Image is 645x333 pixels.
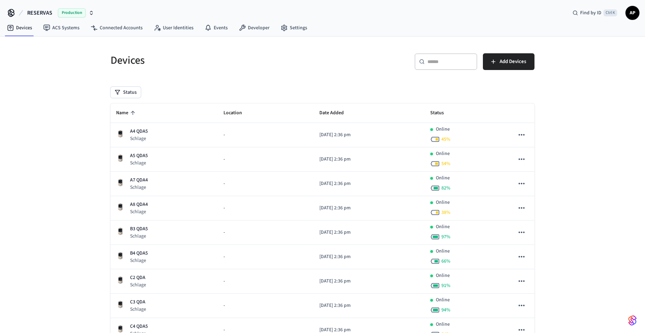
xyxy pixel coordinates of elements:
[116,178,124,187] img: Schlage Sense Smart Deadbolt with Camelot Trim, Front
[233,22,275,34] a: Developer
[223,204,225,212] span: -
[319,253,419,261] p: [DATE] 2:36 pm
[116,300,124,309] img: Schlage Sense Smart Deadbolt with Camelot Trim, Front
[130,177,148,184] p: A7 QDA4
[116,203,124,211] img: Schlage Sense Smart Deadbolt with Camelot Trim, Front
[436,126,450,133] p: Online
[223,253,225,261] span: -
[223,156,225,163] span: -
[130,233,148,240] p: Schlage
[223,180,225,187] span: -
[223,302,225,309] span: -
[130,323,148,330] p: C4 QDA5
[116,154,124,162] img: Schlage Sense Smart Deadbolt with Camelot Trim, Front
[500,57,526,66] span: Add Devices
[441,233,450,240] span: 97 %
[111,53,318,68] h5: Devices
[319,108,353,118] span: Date Added
[436,223,450,231] p: Online
[223,278,225,285] span: -
[319,180,419,187] p: [DATE] 2:36 pm
[319,278,419,285] p: [DATE] 2:36 pm
[436,150,450,157] p: Online
[199,22,233,34] a: Events
[275,22,313,34] a: Settings
[441,185,450,192] span: 82 %
[38,22,85,34] a: ACS Systems
[223,108,251,118] span: Location
[441,209,450,216] span: 38 %
[130,201,148,208] p: A8 QDA4
[319,229,419,236] p: [DATE] 2:36 pm
[441,160,450,167] span: 54 %
[319,131,419,139] p: [DATE] 2:36 pm
[130,160,148,166] p: Schlage
[130,257,148,264] p: Schlage
[130,274,146,281] p: C2 QDA
[319,156,419,163] p: [DATE] 2:36 pm
[130,128,148,135] p: A4 QDA5
[130,208,148,215] p: Schlage
[130,184,148,191] p: Schlage
[116,251,124,260] img: Schlage Sense Smart Deadbolt with Camelot Trim, Front
[436,321,450,328] p: Online
[483,53,534,70] button: Add Devices
[130,306,146,313] p: Schlage
[116,130,124,138] img: Schlage Sense Smart Deadbolt with Camelot Trim, Front
[223,131,225,139] span: -
[130,299,146,306] p: C3 QDA
[441,307,450,313] span: 94 %
[319,204,419,212] p: [DATE] 2:36 pm
[436,272,450,279] p: Online
[436,175,450,182] p: Online
[27,9,52,17] span: RESERVAS
[567,7,623,19] div: Find by IDCtrl K
[116,276,124,284] img: Schlage Sense Smart Deadbolt with Camelot Trim, Front
[436,248,450,255] p: Online
[436,199,450,206] p: Online
[130,225,148,233] p: B3 QDA5
[223,229,225,236] span: -
[130,152,148,160] p: A5 QDA5
[625,6,639,20] button: AP
[116,227,124,235] img: Schlage Sense Smart Deadbolt with Camelot Trim, Front
[111,87,141,98] button: Status
[436,296,450,304] p: Online
[148,22,199,34] a: User Identities
[604,9,617,16] span: Ctrl K
[130,135,148,142] p: Schlage
[116,325,124,333] img: Schlage Sense Smart Deadbolt with Camelot Trim, Front
[130,250,148,257] p: B4 QDA5
[626,7,639,19] span: AP
[441,258,450,265] span: 66 %
[1,22,38,34] a: Devices
[85,22,148,34] a: Connected Accounts
[628,315,637,326] img: SeamLogoGradient.69752ec5.svg
[58,8,86,17] span: Production
[319,302,419,309] p: [DATE] 2:36 pm
[130,281,146,288] p: Schlage
[441,282,450,289] span: 91 %
[580,9,601,16] span: Find by ID
[430,108,453,118] span: Status
[441,136,450,143] span: 45 %
[116,108,137,118] span: Name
